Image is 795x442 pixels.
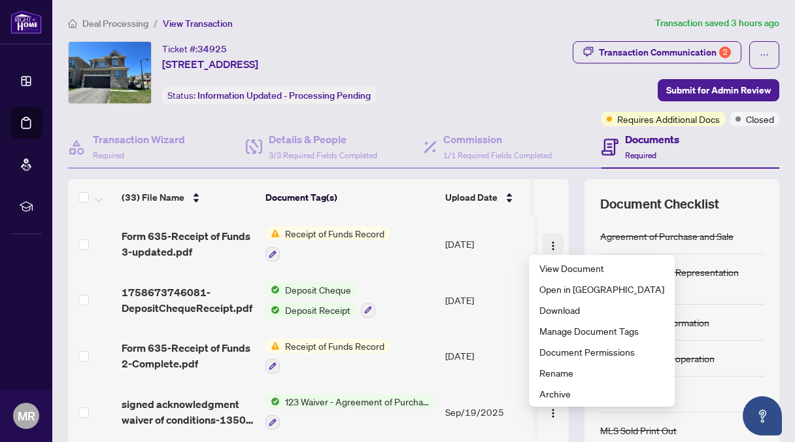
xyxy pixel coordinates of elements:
[122,396,255,428] span: signed acknowledgment waiver of conditions-1350 Lobelia Cres_[DATE] 21_12_55 1.pdf
[265,303,280,317] img: Status Icon
[280,339,390,353] span: Receipt of Funds Record
[265,282,375,318] button: Status IconDeposit ChequeStatus IconDeposit Receipt
[265,226,390,262] button: Status IconReceipt of Funds Record
[543,233,564,254] button: Logo
[122,284,255,316] span: 1758673746081-DepositChequeReceipt.pdf
[440,384,532,440] td: Sep/19/2025
[280,282,356,297] span: Deposit Cheque
[197,43,227,55] span: 34925
[265,282,280,297] img: Status Icon
[265,394,280,409] img: Status Icon
[82,18,148,29] span: Deal Processing
[269,131,377,147] h4: Details & People
[548,408,558,418] img: Logo
[625,150,656,160] span: Required
[162,56,258,72] span: [STREET_ADDRESS]
[600,423,677,437] div: MLS Sold Print Out
[260,179,440,216] th: Document Tag(s)
[543,401,564,422] button: Logo
[440,328,532,384] td: [DATE]
[658,79,779,101] button: Submit for Admin Review
[539,261,664,275] span: View Document
[548,241,558,251] img: Logo
[93,150,124,160] span: Required
[600,265,764,294] div: Buyer Designated Representation Agreement
[573,41,741,63] button: Transaction Communication2
[760,50,769,59] span: ellipsis
[265,394,435,430] button: Status Icon123 Waiver - Agreement of Purchase and Sale
[154,16,158,31] li: /
[68,19,77,28] span: home
[280,303,356,317] span: Deposit Receipt
[746,112,774,126] span: Closed
[617,112,720,126] span: Requires Additional Docs
[440,216,532,272] td: [DATE]
[265,226,280,241] img: Status Icon
[122,190,184,205] span: (33) File Name
[116,179,260,216] th: (33) File Name
[93,131,185,147] h4: Transaction Wizard
[197,90,371,101] span: Information Updated - Processing Pending
[600,195,719,213] span: Document Checklist
[69,42,151,103] img: IMG-W12139760_1.jpg
[280,394,435,409] span: 123 Waiver - Agreement of Purchase and Sale
[539,345,664,359] span: Document Permissions
[162,86,376,104] div: Status:
[122,228,255,260] span: Form 635-Receipt of Funds 3-updated.pdf
[265,339,390,374] button: Status IconReceipt of Funds Record
[532,179,643,216] th: Status
[599,42,731,63] div: Transaction Communication
[265,339,280,353] img: Status Icon
[666,80,771,101] span: Submit for Admin Review
[625,131,679,147] h4: Documents
[539,365,664,380] span: Rename
[443,150,552,160] span: 1/1 Required Fields Completed
[445,190,498,205] span: Upload Date
[539,324,664,338] span: Manage Document Tags
[10,10,42,34] img: logo
[655,16,779,31] article: Transaction saved 3 hours ago
[163,18,233,29] span: View Transaction
[443,131,552,147] h4: Commission
[539,282,664,296] span: Open in [GEOGRAPHIC_DATA]
[440,179,532,216] th: Upload Date
[440,272,532,328] td: [DATE]
[600,229,734,243] div: Agreement of Purchase and Sale
[539,303,664,317] span: Download
[539,386,664,401] span: Archive
[743,396,782,435] button: Open asap
[719,46,731,58] div: 2
[280,226,390,241] span: Receipt of Funds Record
[122,340,255,371] span: Form 635-Receipt of Funds 2-Complete.pdf
[162,41,227,56] div: Ticket #:
[18,407,35,425] span: MR
[269,150,377,160] span: 3/3 Required Fields Completed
